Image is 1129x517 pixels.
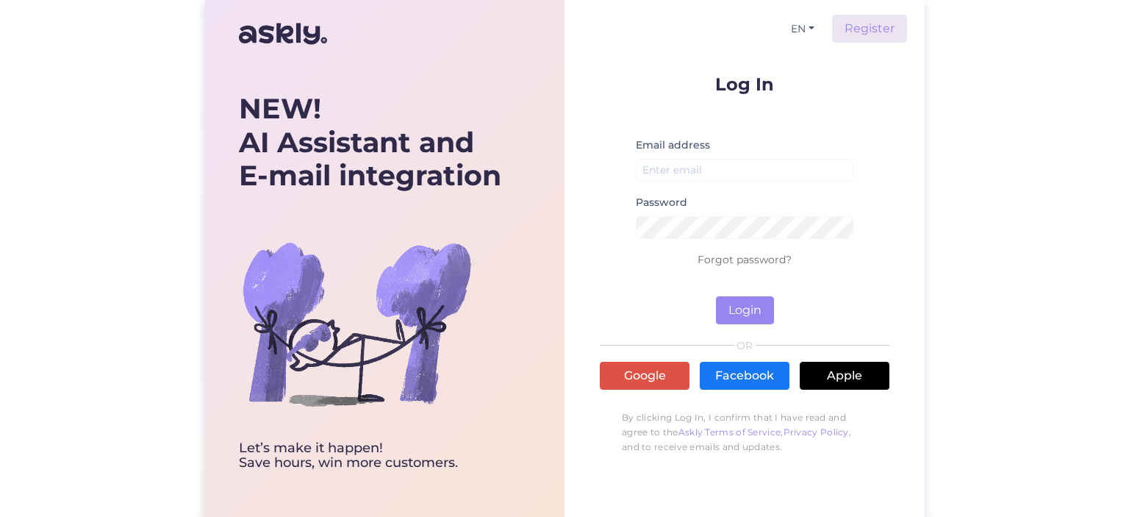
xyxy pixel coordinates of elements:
a: Privacy Policy [784,427,849,438]
label: Password [636,195,687,210]
button: EN [785,18,820,40]
span: OR [734,340,756,351]
div: AI Assistant and E-mail integration [239,92,501,193]
a: Askly Terms of Service [678,427,781,438]
input: Enter email [636,159,853,182]
a: Google [600,362,689,390]
div: Let’s make it happen! Save hours, win more customers. [239,441,501,471]
p: By clicking Log In, I confirm that I have read and agree to the , , and to receive emails and upd... [600,403,889,462]
a: Facebook [700,362,789,390]
label: Email address [636,138,710,153]
b: NEW! [239,91,321,126]
a: Register [832,15,907,43]
img: bg-askly [239,206,474,441]
a: Apple [800,362,889,390]
button: Login [716,296,774,324]
a: Forgot password? [698,253,792,266]
img: Askly [239,16,327,51]
p: Log In [600,75,889,93]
